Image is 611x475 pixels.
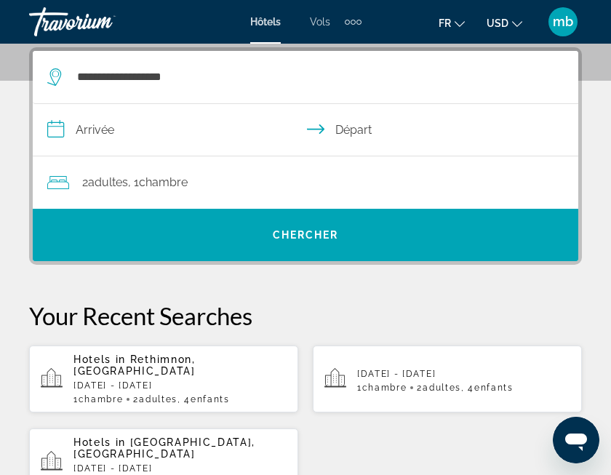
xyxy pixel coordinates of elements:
[544,7,582,37] button: User Menu
[310,16,330,28] a: Vols
[29,3,175,41] a: Travorium
[191,394,230,404] span: Enfants
[73,354,126,365] span: Hotels in
[29,345,298,413] button: Hotels in Rethimnon, [GEOGRAPHIC_DATA][DATE] - [DATE]1Chambre2Adultes, 4Enfants
[128,172,188,193] span: , 1
[357,369,570,379] p: [DATE] - [DATE]
[553,417,599,463] iframe: Bouton de lancement de la fenêtre de messagerie
[357,383,407,393] span: 1
[73,354,196,377] span: Rethimnon, [GEOGRAPHIC_DATA]
[88,175,128,189] span: Adultes
[73,436,126,448] span: Hotels in
[133,394,177,404] span: 2
[82,172,128,193] span: 2
[79,394,124,404] span: Chambre
[487,12,522,33] button: Change currency
[439,17,451,29] span: fr
[73,380,287,391] p: [DATE] - [DATE]
[273,229,339,241] span: Chercher
[33,104,578,156] button: Select check in and out date
[73,436,255,460] span: [GEOGRAPHIC_DATA], [GEOGRAPHIC_DATA]
[423,383,461,393] span: Adultes
[139,175,188,189] span: Chambre
[33,156,578,209] button: Travelers: 2 adults, 0 children
[362,383,407,393] span: Chambre
[29,301,582,330] p: Your Recent Searches
[177,394,230,404] span: , 4
[553,15,573,29] span: mb
[33,209,578,261] button: Search
[417,383,460,393] span: 2
[73,394,123,404] span: 1
[139,394,177,404] span: Adultes
[461,383,514,393] span: , 4
[313,345,582,413] button: [DATE] - [DATE]1Chambre2Adultes, 4Enfants
[33,51,578,261] div: Search widget
[474,383,514,393] span: Enfants
[487,17,508,29] span: USD
[76,66,542,88] input: Search hotel destination
[250,16,281,28] a: Hôtels
[345,10,362,33] button: Extra navigation items
[73,463,287,474] p: [DATE] - [DATE]
[439,12,465,33] button: Change language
